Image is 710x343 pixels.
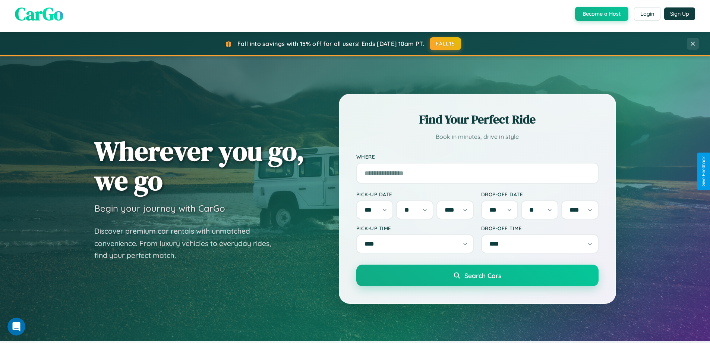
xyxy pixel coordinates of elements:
h2: Find Your Perfect Ride [356,111,599,128]
label: Pick-up Time [356,225,474,231]
span: CarGo [15,1,63,26]
button: FALL15 [430,37,461,50]
h3: Begin your journey with CarGo [94,203,225,214]
p: Discover premium car rentals with unmatched convenience. From luxury vehicles to everyday rides, ... [94,225,281,262]
button: Sign Up [664,7,695,20]
label: Drop-off Date [481,191,599,197]
span: Search Cars [464,271,501,280]
button: Login [634,7,660,21]
label: Pick-up Date [356,191,474,197]
button: Search Cars [356,265,599,286]
span: Fall into savings with 15% off for all users! Ends [DATE] 10am PT. [237,40,424,47]
iframe: Intercom live chat [7,318,25,336]
button: Become a Host [575,7,628,21]
p: Book in minutes, drive in style [356,131,599,142]
h1: Wherever you go, we go [94,136,304,195]
div: Give Feedback [701,156,706,187]
label: Where [356,153,599,160]
label: Drop-off Time [481,225,599,231]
